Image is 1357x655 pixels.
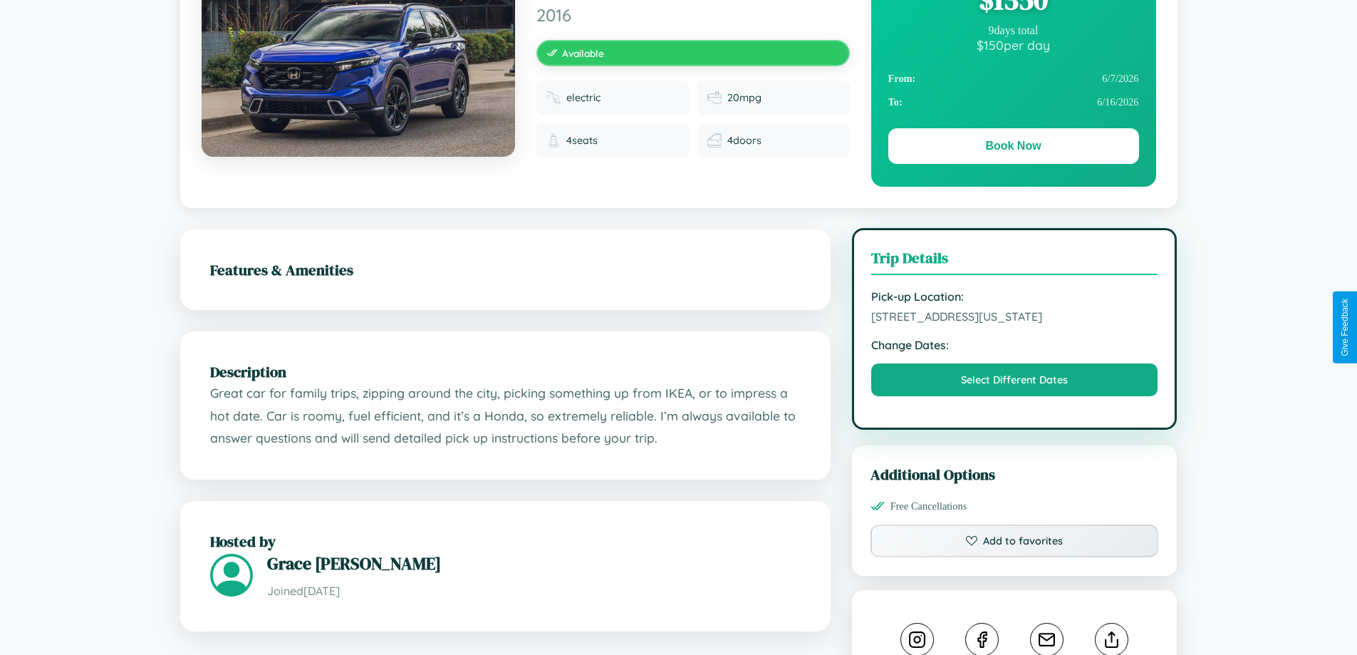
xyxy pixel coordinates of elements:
[536,4,850,26] span: 2016
[871,289,1158,304] strong: Pick-up Location:
[888,96,903,108] strong: To:
[210,531,801,552] h2: Hosted by
[566,134,598,147] span: 4 seats
[888,67,1139,91] div: 6 / 7 / 2026
[566,91,600,104] span: electric
[210,382,801,450] p: Great car for family trips, zipping around the city, picking something up from IKEA, or to impres...
[210,361,801,382] h2: Description
[546,91,561,105] img: Fuel type
[888,73,916,85] strong: From:
[707,91,722,105] img: Fuel efficiency
[888,24,1139,37] div: 9 days total
[546,133,561,148] img: Seats
[727,134,761,147] span: 4 doors
[888,128,1139,164] button: Book Now
[870,525,1159,557] button: Add to favorites
[267,552,801,575] h3: Grace [PERSON_NAME]
[888,91,1139,114] div: 6 / 16 / 2026
[707,133,722,148] img: Doors
[267,581,801,602] p: Joined [DATE]
[870,464,1159,485] h3: Additional Options
[562,47,604,59] span: Available
[871,309,1158,324] span: [STREET_ADDRESS][US_STATE]
[210,259,801,280] h2: Features & Amenities
[890,500,967,512] span: Free Cancellations
[871,247,1158,275] h3: Trip Details
[871,363,1158,396] button: Select Different Dates
[871,338,1158,352] strong: Change Dates:
[1340,299,1350,356] div: Give Feedback
[727,91,761,104] span: 20 mpg
[888,37,1139,53] div: $ 150 per day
